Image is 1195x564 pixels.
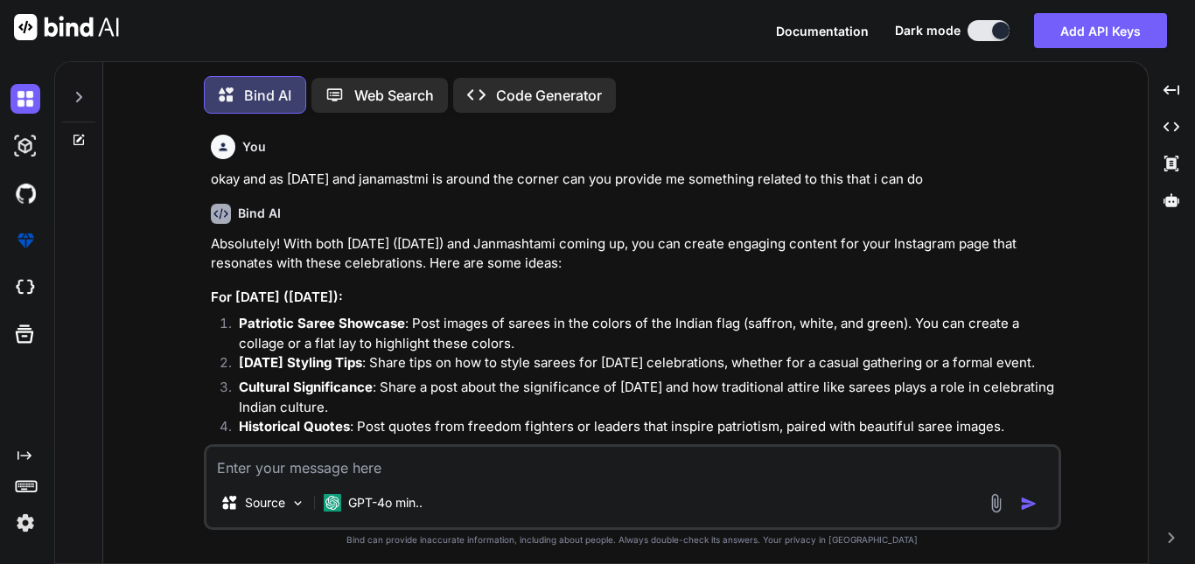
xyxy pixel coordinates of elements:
p: Absolutely! With both [DATE] ([DATE]) and Janmashtami coming up, you can create engaging content ... [211,234,1058,274]
strong: Patriotic Saree Showcase [239,315,405,331]
p: Bind AI [244,85,291,106]
p: okay and as [DATE] and janamastmi is around the corner can you provide me something related to th... [211,170,1058,190]
strong: DIY [DATE] Decor [239,442,352,459]
span: Dark mode [895,22,961,39]
strong: Cultural Significance [239,379,373,395]
h3: For [DATE] ([DATE]): [211,288,1058,308]
h6: Bind AI [238,205,281,222]
p: : Post quotes from freedom fighters or leaders that inspire patriotism, paired with beautiful sar... [239,417,1058,437]
img: githubDark [10,178,40,208]
p: : Share a post about the significance of [DATE] and how traditional attire like sarees plays a ro... [239,378,1058,417]
strong: Historical Quotes [239,418,350,435]
img: Pick Models [290,496,305,511]
p: GPT-4o min.. [348,494,423,512]
img: attachment [986,493,1006,513]
p: : Post images of sarees in the colors of the Indian flag (saffron, white, and green). You can cre... [239,314,1058,353]
img: darkAi-studio [10,131,40,161]
p: : Share tips on how to style sarees for [DATE] celebrations, whether for a casual gathering or a ... [239,353,1058,373]
h6: You [242,138,266,156]
img: settings [10,508,40,538]
strong: [DATE] Styling Tips [239,354,362,371]
button: Documentation [776,22,869,40]
img: GPT-4o mini [324,494,341,512]
p: Web Search [354,85,434,106]
p: Bind can provide inaccurate information, including about people. Always double-check its answers.... [204,533,1061,547]
button: Add API Keys [1034,13,1167,48]
img: premium [10,226,40,255]
p: Source [245,494,285,512]
img: icon [1020,495,1038,512]
p: : Share ideas for simple DIY decorations for [DATE] that can complement a saree-themed gathering. [239,442,1058,462]
img: darkChat [10,84,40,114]
img: cloudideIcon [10,273,40,303]
img: Bind AI [14,14,119,40]
p: Code Generator [496,85,602,106]
span: Documentation [776,24,869,38]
